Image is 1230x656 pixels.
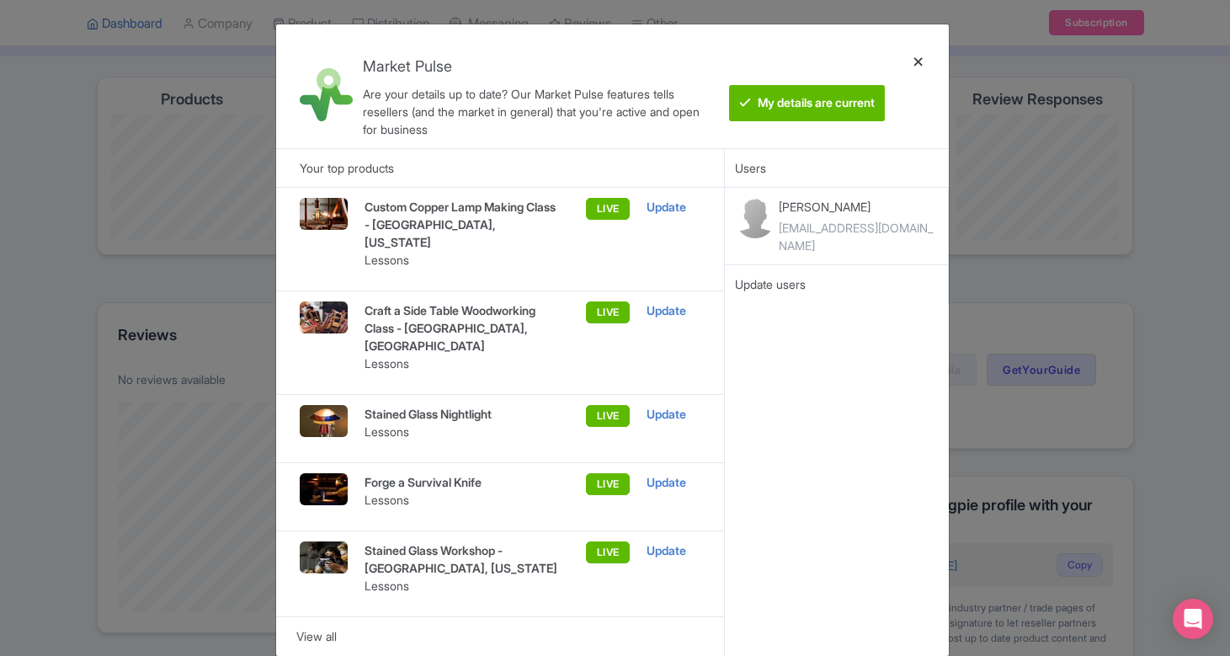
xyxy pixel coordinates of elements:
[365,577,560,595] p: Lessons
[296,627,703,646] div: View all
[779,219,938,254] div: [EMAIL_ADDRESS][DOMAIN_NAME]
[735,198,775,238] img: contact-b11cc6e953956a0c50a2f97983291f06.png
[300,68,353,121] img: market_pulse-1-0a5220b3d29e4a0de46fb7534bebe030.svg
[300,405,348,437] img: UPDATED_Nightlight_Promo_3_16x9_m3iv7s.jpg
[647,301,700,320] div: Update
[276,148,723,187] div: Your top products
[725,148,949,187] div: Users
[365,251,560,269] p: Lessons
[300,541,348,573] img: RHandt_201007_CA_StainGlass_167-1-1-2048x1366_yb2sue.jpg
[735,275,938,294] div: Update users
[647,198,700,216] div: Update
[365,423,560,440] p: Lessons
[365,355,560,372] p: Lessons
[647,541,700,560] div: Update
[363,58,716,75] h4: Market Pulse
[729,85,885,121] btn: My details are current
[365,473,560,491] p: Forge a Survival Knife
[647,405,700,424] div: Update
[365,491,560,509] p: Lessons
[300,301,348,333] img: CraftsmanAveWoodworking2-1_s9xukd.jpg
[300,473,348,505] img: 2_l5m8rt.jpg
[1173,599,1213,639] div: Open Intercom Messenger
[365,405,560,423] p: Stained Glass Nightlight
[365,541,560,577] p: Stained Glass Workshop - [GEOGRAPHIC_DATA], [US_STATE]
[365,301,560,355] p: Craft a Side Table Woodworking Class - [GEOGRAPHIC_DATA], [GEOGRAPHIC_DATA]
[363,85,716,138] div: Are your details up to date? Our Market Pulse features tells resellers (and the market in general...
[365,198,560,251] p: Custom Copper Lamp Making Class - [GEOGRAPHIC_DATA], [US_STATE]
[647,473,700,492] div: Update
[300,198,348,230] img: uujnrw7hjtgpttomsu6k.webp
[779,198,938,216] p: [PERSON_NAME]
